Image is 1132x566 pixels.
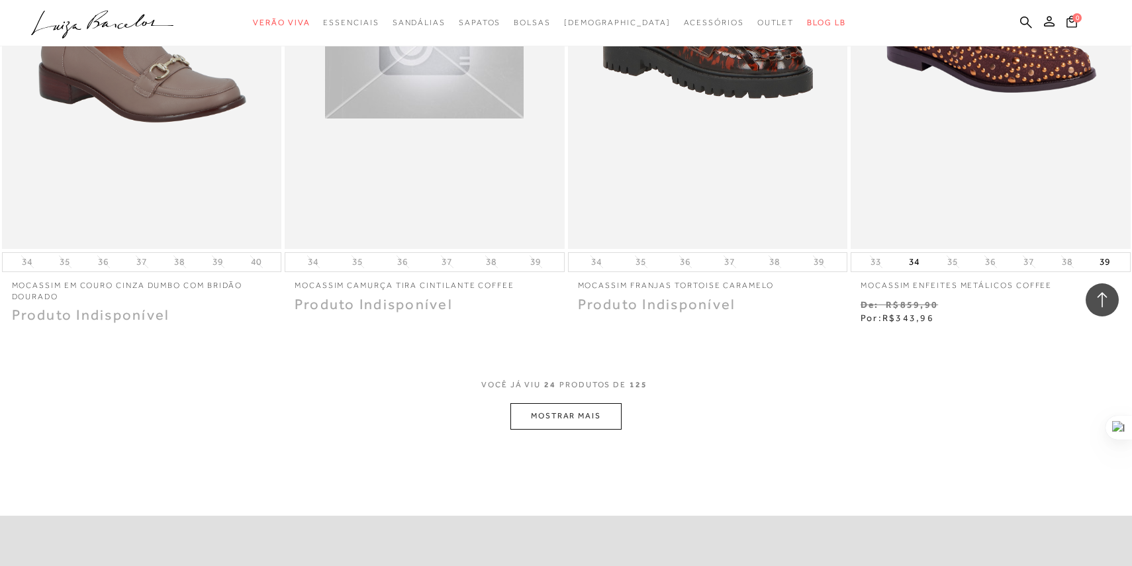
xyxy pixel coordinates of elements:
span: Produto Indisponível [578,296,736,312]
span: Verão Viva [253,18,310,27]
a: MOCASSIM ENFEITES METÁLICOS COFFEE [851,272,1131,291]
span: Produto Indisponível [295,296,453,312]
button: 39 [810,256,828,268]
button: 35 [56,256,74,268]
button: 36 [981,256,1000,268]
span: Produto Indisponível [12,307,170,323]
a: MOCASSIM CAMURÇA TIRA CINTILANTE COFFEE [285,272,565,291]
button: 37 [132,256,151,268]
span: Sapatos [459,18,500,27]
button: 37 [438,256,456,268]
button: 34 [304,256,322,268]
button: 36 [393,256,412,268]
span: R$343,96 [882,312,934,323]
small: De: [861,299,879,310]
span: Outlet [757,18,794,27]
button: 38 [765,256,784,268]
button: 39 [1096,253,1114,271]
button: 0 [1062,15,1081,32]
span: PRODUTOS DE [559,379,626,391]
a: categoryNavScreenReaderText [323,11,379,35]
button: 40 [247,256,265,268]
button: 37 [720,256,739,268]
span: 0 [1072,13,1082,23]
span: BLOG LB [807,18,845,27]
span: [DEMOGRAPHIC_DATA] [564,18,671,27]
button: 35 [943,256,962,268]
button: 38 [482,256,500,268]
a: categoryNavScreenReaderText [393,11,446,35]
button: 38 [1058,256,1076,268]
span: Acessórios [684,18,744,27]
button: 35 [632,256,650,268]
button: 39 [526,256,545,268]
button: 37 [1019,256,1038,268]
button: 36 [676,256,694,268]
a: categoryNavScreenReaderText [253,11,310,35]
span: Por: [861,312,934,323]
button: MOSTRAR MAIS [510,403,622,429]
button: 38 [170,256,189,268]
a: MOCASSIM FRANJAS TORTOISE CARAMELO [568,272,848,291]
a: noSubCategoriesText [564,11,671,35]
button: 36 [94,256,113,268]
a: categoryNavScreenReaderText [684,11,744,35]
button: 34 [587,256,606,268]
span: 125 [630,379,647,404]
span: Essenciais [323,18,379,27]
span: VOCê JÁ VIU [481,379,541,391]
span: Bolsas [514,18,551,27]
button: 35 [348,256,367,268]
span: 24 [544,379,556,404]
button: 39 [209,256,227,268]
a: MOCASSIM EM COURO CINZA DUMBO COM BRIDÃO DOURADO [2,272,282,303]
a: categoryNavScreenReaderText [459,11,500,35]
span: Sandálias [393,18,446,27]
small: R$859,90 [886,299,938,310]
button: 33 [867,256,885,268]
a: categoryNavScreenReaderText [757,11,794,35]
a: BLOG LB [807,11,845,35]
button: 34 [18,256,36,268]
button: 34 [905,253,923,271]
a: categoryNavScreenReaderText [514,11,551,35]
